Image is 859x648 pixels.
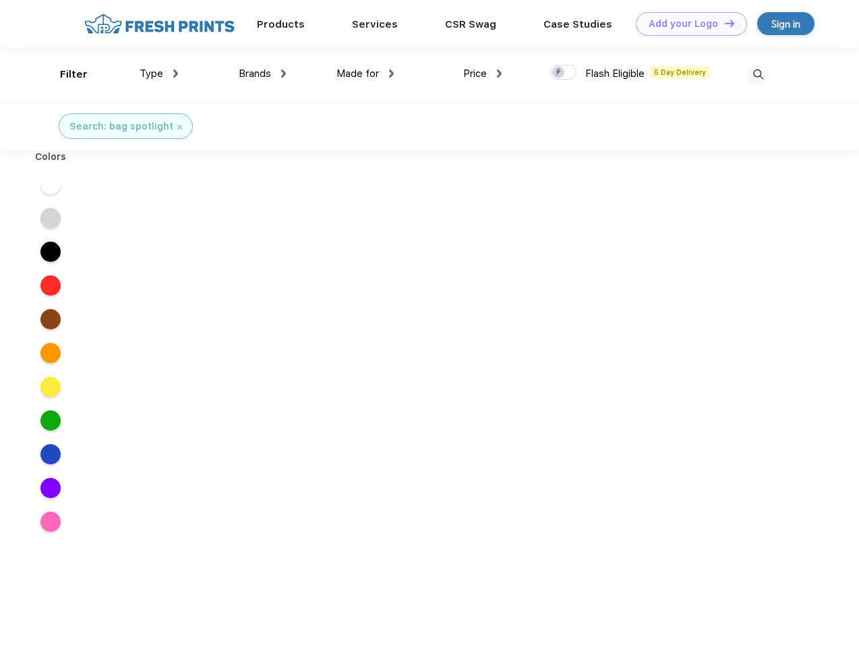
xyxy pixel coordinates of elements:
[257,18,305,30] a: Products
[336,67,379,80] span: Made for
[60,67,88,82] div: Filter
[281,70,286,78] img: dropdown.png
[80,12,239,36] img: fo%20logo%202.webp
[463,67,487,80] span: Price
[747,63,769,86] img: desktop_search.svg
[239,67,271,80] span: Brands
[173,70,178,78] img: dropdown.png
[650,66,710,78] span: 5 Day Delivery
[69,119,173,134] div: Search: bag spotlight
[757,12,814,35] a: Sign in
[177,125,182,130] img: filter_cancel.svg
[585,67,645,80] span: Flash Eligible
[725,20,734,27] img: DT
[140,67,163,80] span: Type
[649,18,718,30] div: Add your Logo
[771,16,800,32] div: Sign in
[25,150,77,164] div: Colors
[497,70,502,78] img: dropdown.png
[389,70,394,78] img: dropdown.png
